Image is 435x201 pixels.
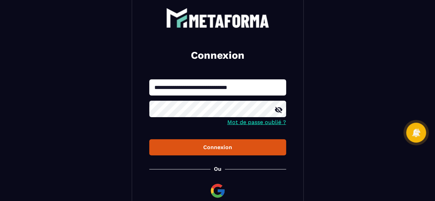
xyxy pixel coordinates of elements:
div: Connexion [155,144,281,150]
p: Ou [214,166,221,172]
img: google [209,182,226,199]
h2: Connexion [157,48,278,62]
button: Connexion [149,139,286,155]
a: Mot de passe oublié ? [227,119,286,125]
img: logo [166,8,269,28]
a: logo [149,8,286,28]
